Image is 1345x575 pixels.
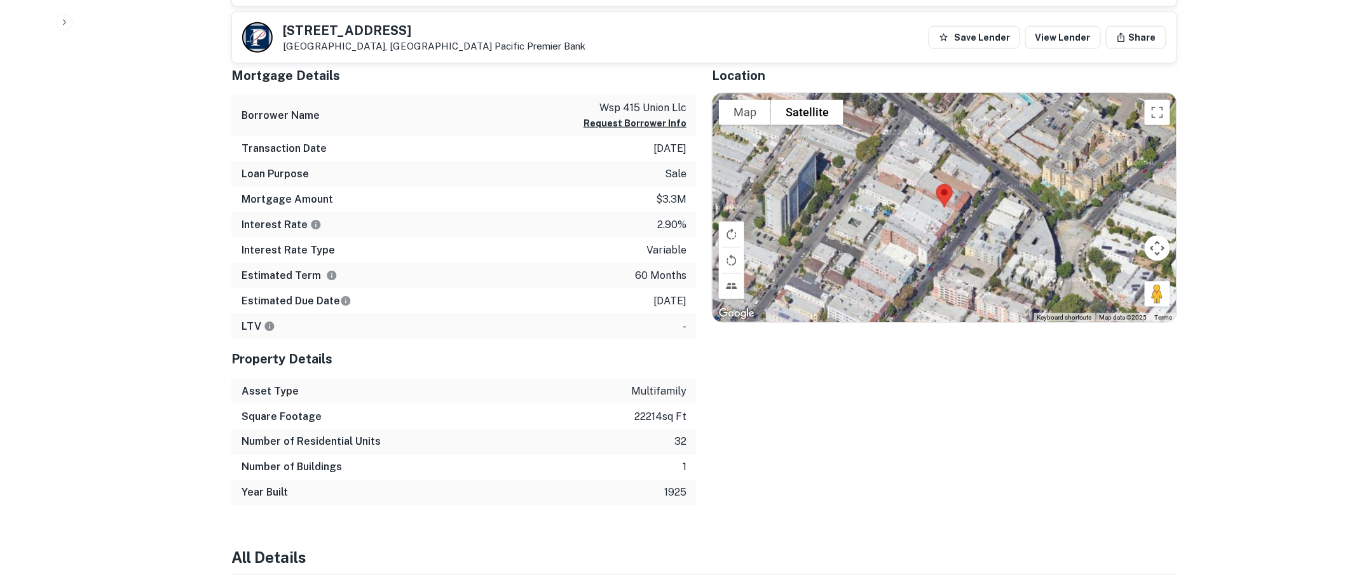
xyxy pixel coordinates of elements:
[242,294,352,309] h6: Estimated Due Date
[653,294,686,309] p: [DATE]
[712,66,1177,85] h5: Location
[719,100,771,125] button: Show street map
[231,349,697,369] h5: Property Details
[631,384,686,399] p: multifamily
[929,26,1020,49] button: Save Lender
[231,546,1177,569] h4: All Details
[656,192,686,207] p: $3.3m
[283,24,585,37] h5: [STREET_ADDRESS]
[646,243,686,258] p: variable
[683,319,686,334] p: -
[771,100,843,125] button: Show satellite imagery
[242,460,342,475] h6: Number of Buildings
[657,217,686,233] p: 2.90%
[653,141,686,156] p: [DATE]
[264,321,275,332] svg: LTVs displayed on the website are for informational purposes only and may be reported incorrectly...
[283,41,585,52] p: [GEOGRAPHIC_DATA], [GEOGRAPHIC_DATA]
[635,268,686,283] p: 60 months
[242,166,309,182] h6: Loan Purpose
[242,319,275,334] h6: LTV
[664,485,686,501] p: 1925
[495,41,585,51] a: Pacific Premier Bank
[1145,236,1170,261] button: Map camera controls
[1145,281,1170,307] button: Drag Pegman onto the map to open Street View
[242,485,288,501] h6: Year Built
[1037,313,1092,322] button: Keyboard shortcuts
[242,192,333,207] h6: Mortgage Amount
[242,108,320,123] h6: Borrower Name
[719,248,744,273] button: Rotate map counterclockwise
[231,66,697,85] h5: Mortgage Details
[310,219,322,231] svg: The interest rates displayed on the website are for informational purposes only and may be report...
[665,166,686,182] p: sale
[326,270,338,281] svg: Term is based on a standard schedule for this type of loan.
[1281,473,1345,534] iframe: Chat Widget
[719,274,744,299] button: Tilt map
[719,222,744,247] button: Rotate map clockwise
[242,435,381,450] h6: Number of Residential Units
[674,435,686,450] p: 32
[242,268,338,283] h6: Estimated Term
[242,217,322,233] h6: Interest Rate
[634,409,686,424] p: 22214 sq ft
[1106,26,1166,49] button: Share
[1100,314,1147,321] span: Map data ©2025
[683,460,686,475] p: 1
[242,409,322,424] h6: Square Footage
[242,243,335,258] h6: Interest Rate Type
[1025,26,1101,49] a: View Lender
[340,295,352,307] svg: Estimate is based on a standard schedule for this type of loan.
[584,100,686,116] p: wsp 415 union llc
[716,306,758,322] img: Google
[242,141,327,156] h6: Transaction Date
[716,306,758,322] a: Open this area in Google Maps (opens a new window)
[1145,100,1170,125] button: Toggle fullscreen view
[1155,314,1173,321] a: Terms (opens in new tab)
[584,116,686,131] button: Request Borrower Info
[242,384,299,399] h6: Asset Type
